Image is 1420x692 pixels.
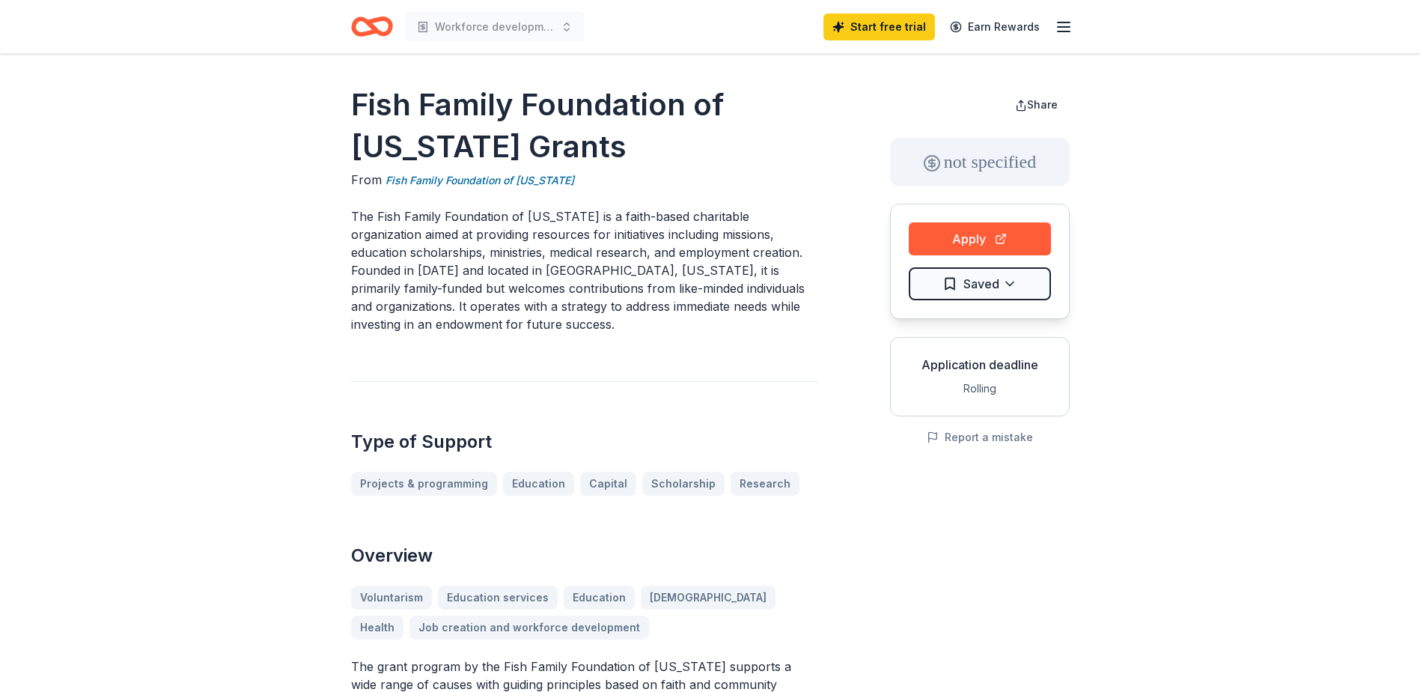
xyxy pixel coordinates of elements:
div: Application deadline [903,356,1057,374]
a: Research [731,472,799,496]
button: Saved [909,267,1051,300]
h2: Overview [351,544,818,568]
button: Apply [909,222,1051,255]
span: Share [1027,98,1058,111]
a: Scholarship [642,472,725,496]
button: Workforce development - training programs [405,12,585,42]
button: Share [1003,90,1070,120]
h1: Fish Family Foundation of [US_STATE] Grants [351,84,818,168]
button: Report a mistake [927,428,1033,446]
a: Start free trial [823,13,935,40]
div: From [351,171,818,189]
a: Projects & programming [351,472,497,496]
div: Rolling [903,380,1057,398]
a: Fish Family Foundation of [US_STATE] [386,172,574,189]
span: Workforce development - training programs [435,18,555,36]
a: Education [503,472,574,496]
a: Earn Rewards [941,13,1049,40]
a: Capital [580,472,636,496]
h2: Type of Support [351,430,818,454]
div: not specified [890,138,1070,186]
span: Saved [963,274,999,294]
p: The Fish Family Foundation of [US_STATE] is a faith-based charitable organization aimed at provid... [351,207,818,333]
a: Home [351,9,393,44]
